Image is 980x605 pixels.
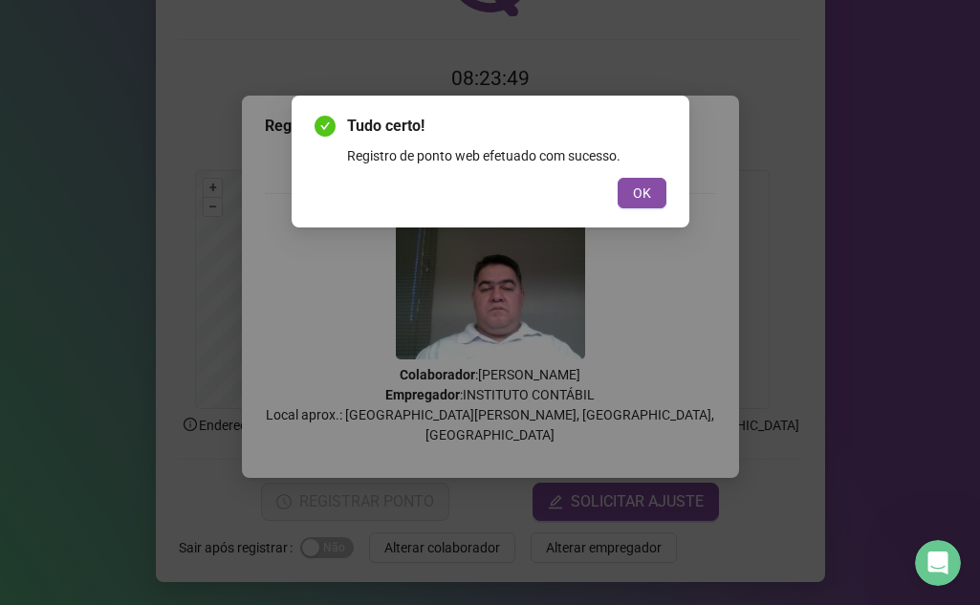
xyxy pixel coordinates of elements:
iframe: Intercom live chat [915,540,961,586]
span: Tudo certo! [347,115,666,138]
span: check-circle [315,116,336,137]
span: OK [633,183,651,204]
button: OK [618,178,666,208]
div: Registro de ponto web efetuado com sucesso. [347,145,666,166]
